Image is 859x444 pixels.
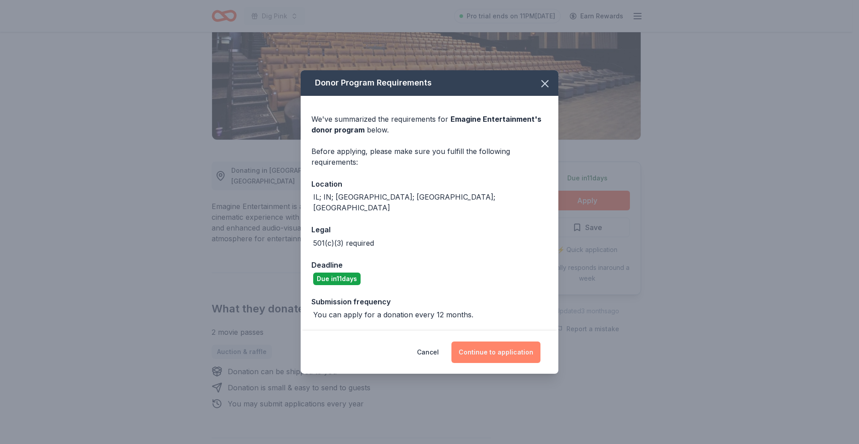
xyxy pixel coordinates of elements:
button: Cancel [417,342,439,363]
div: Location [311,178,548,190]
div: Legal [311,224,548,235]
div: Due in 11 days [313,273,361,285]
div: Deadline [311,259,548,271]
button: Continue to application [451,342,540,363]
div: You can apply for a donation every 12 months. [313,309,473,320]
div: Before applying, please make sure you fulfill the following requirements: [311,146,548,167]
div: We've summarized the requirements for below. [311,114,548,135]
div: IL; IN; [GEOGRAPHIC_DATA]; [GEOGRAPHIC_DATA]; [GEOGRAPHIC_DATA] [313,192,548,213]
div: Submission frequency [311,296,548,307]
div: Donor Program Requirements [301,70,558,96]
div: 501(c)(3) required [313,238,374,248]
